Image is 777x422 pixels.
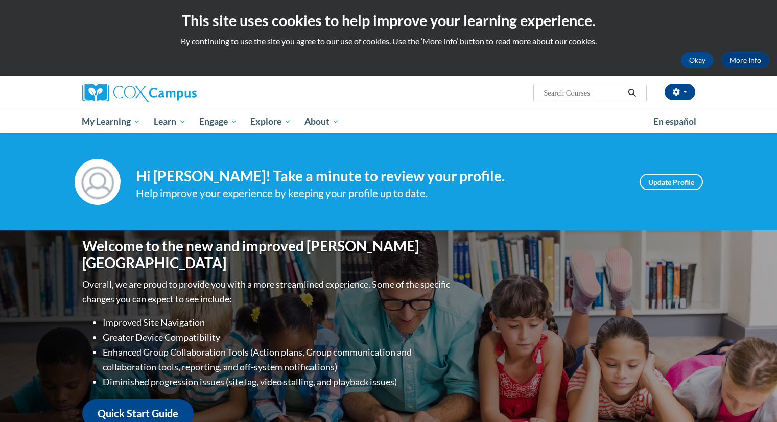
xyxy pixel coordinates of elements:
a: More Info [721,52,769,68]
span: Engage [199,115,238,128]
a: Engage [193,110,244,133]
span: Explore [250,115,291,128]
button: Search [624,87,640,99]
a: Learn [147,110,193,133]
h2: This site uses cookies to help improve your learning experience. [8,10,769,31]
iframe: Button to launch messaging window [736,381,769,414]
li: Improved Site Navigation [103,315,453,330]
a: Explore [244,110,298,133]
div: Main menu [67,110,711,133]
span: En español [653,116,696,127]
a: About [298,110,346,133]
span: Learn [154,115,186,128]
span: About [304,115,339,128]
input: Search Courses [543,87,624,99]
a: Update Profile [640,174,703,190]
button: Account Settings [665,84,695,100]
button: Okay [681,52,714,68]
h4: Hi [PERSON_NAME]! Take a minute to review your profile. [136,168,624,185]
li: Diminished progression issues (site lag, video stalling, and playback issues) [103,374,453,389]
li: Greater Device Compatibility [103,330,453,345]
img: Profile Image [75,159,121,205]
h1: Welcome to the new and improved [PERSON_NAME][GEOGRAPHIC_DATA] [82,238,453,272]
span: My Learning [82,115,140,128]
a: My Learning [76,110,148,133]
a: En español [647,111,703,132]
img: Cox Campus [82,84,197,102]
p: Overall, we are proud to provide you with a more streamlined experience. Some of the specific cha... [82,277,453,307]
div: Help improve your experience by keeping your profile up to date. [136,185,624,202]
p: By continuing to use the site you agree to our use of cookies. Use the ‘More info’ button to read... [8,36,769,47]
li: Enhanced Group Collaboration Tools (Action plans, Group communication and collaboration tools, re... [103,345,453,374]
a: Cox Campus [82,84,276,102]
